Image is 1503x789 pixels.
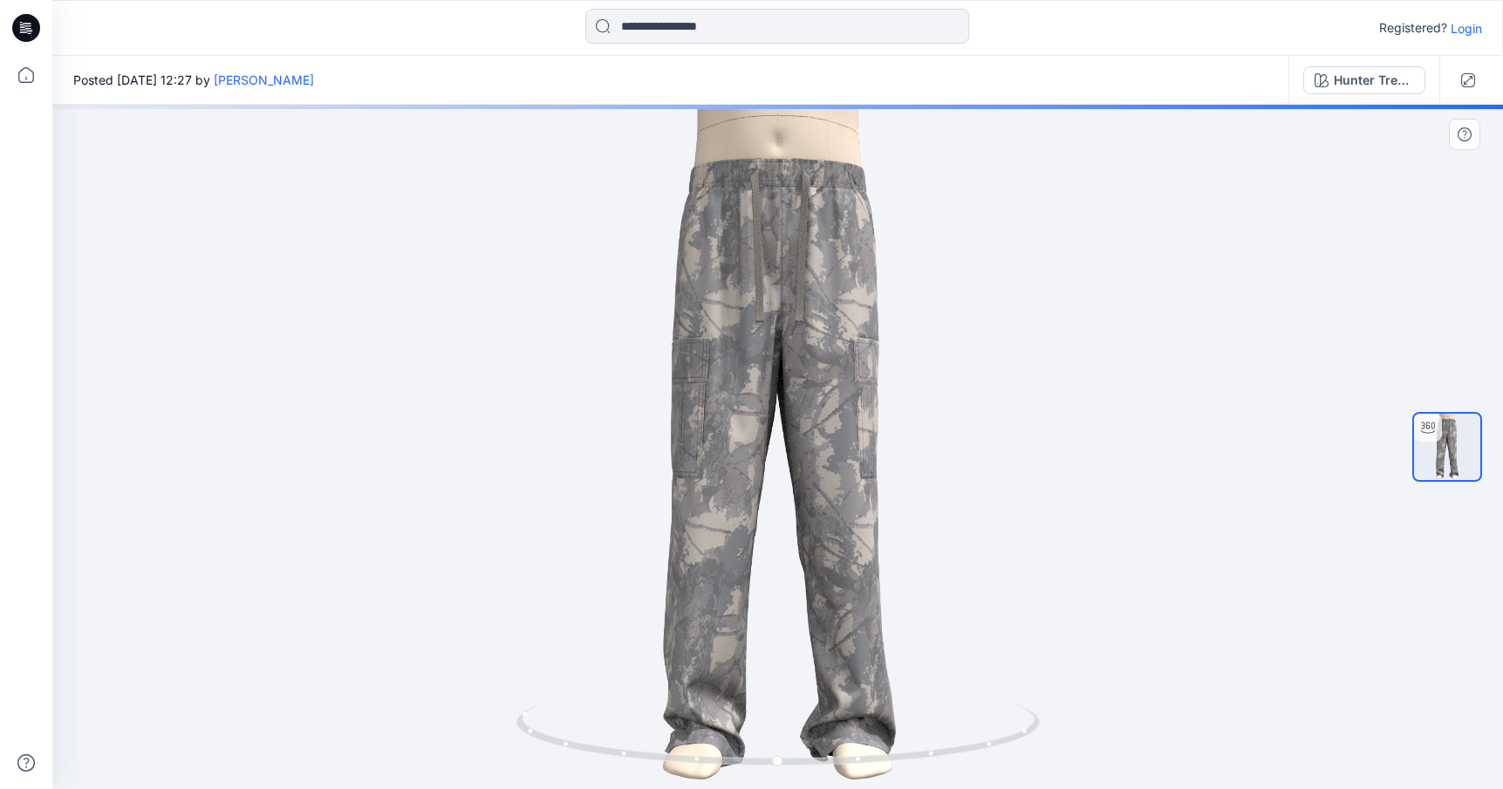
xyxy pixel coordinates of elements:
div: Hunter Tree Camo P2542-04 [1334,71,1414,90]
p: Login [1451,19,1482,38]
img: turntable-18-09-2025-16:28:59 [1414,414,1480,480]
button: Hunter Tree Camo P2542-04 [1303,66,1425,94]
a: [PERSON_NAME] [214,72,314,87]
span: Posted [DATE] 12:27 by [73,71,314,89]
p: Registered? [1379,17,1447,38]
